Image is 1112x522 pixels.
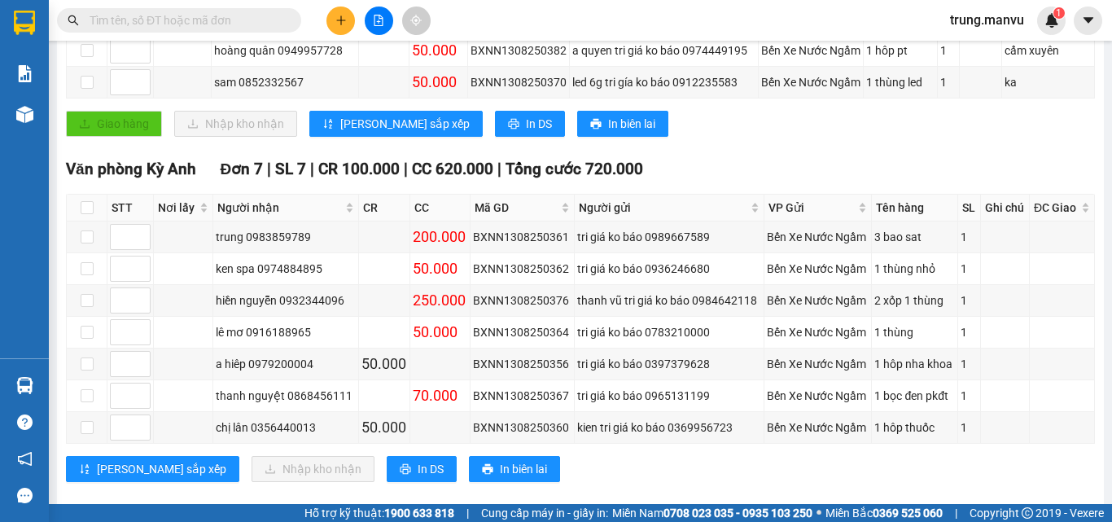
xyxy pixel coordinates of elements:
[418,460,444,478] span: In DS
[764,317,872,349] td: Bến Xe Nước Ngầm
[66,160,196,178] span: Văn phòng Kỳ Anh
[90,11,282,29] input: Tìm tên, số ĐT hoặc mã đơn
[217,199,342,217] span: Người nhận
[961,292,978,309] div: 1
[361,353,407,375] div: 50.000
[481,504,608,522] span: Cung cấp máy in - giấy in:
[468,67,570,99] td: BXNN1308250370
[874,228,954,246] div: 3 bao sat
[216,292,356,309] div: hiền nguyễn 0932344096
[326,7,355,35] button: plus
[1005,42,1092,59] div: cẩm xuyên
[410,15,422,26] span: aim
[410,195,471,222] th: CC
[577,260,761,278] div: tri giá ko báo 0936246680
[577,387,761,405] div: tri giá ko báo 0965131199
[66,111,162,137] button: uploadGiao hàng
[359,195,410,222] th: CR
[16,106,33,123] img: warehouse-icon
[373,15,384,26] span: file-add
[469,456,560,482] button: printerIn biên lai
[473,419,571,436] div: BXNN1308250360
[937,10,1037,30] span: trung.manvu
[66,456,239,482] button: sort-ascending[PERSON_NAME] sắp xếp
[482,463,493,476] span: printer
[961,260,978,278] div: 1
[174,111,297,137] button: downloadNhập kho nhận
[764,285,872,317] td: Bến Xe Nước Ngầm
[17,415,33,430] span: question-circle
[322,118,334,131] span: sort-ascending
[340,115,470,133] span: [PERSON_NAME] sắp xếp
[1022,507,1033,519] span: copyright
[97,460,226,478] span: [PERSON_NAME] sắp xếp
[473,323,571,341] div: BXNN1308250364
[466,504,469,522] span: |
[216,419,356,436] div: chị lân 0356440013
[475,199,558,217] span: Mã GD
[768,199,855,217] span: VP Gửi
[473,355,571,373] div: BXNN1308250356
[471,349,575,380] td: BXNN1308250356
[413,321,467,344] div: 50.000
[471,380,575,412] td: BXNN1308250367
[874,387,954,405] div: 1 bọc đen pkđt
[767,228,869,246] div: Bến Xe Nước Ngầm
[412,160,493,178] span: CC 620.000
[413,257,467,280] div: 50.000
[767,260,869,278] div: Bến Xe Nước Ngầm
[759,67,864,99] td: Bến Xe Nước Ngầm
[473,260,571,278] div: BXNN1308250362
[471,42,567,59] div: BXNN1308250382
[961,228,978,246] div: 1
[767,323,869,341] div: Bến Xe Nước Ngầm
[384,507,454,520] strong: 1900 633 818
[866,42,935,59] div: 1 hôp pt
[764,253,872,285] td: Bến Xe Nước Ngầm
[608,115,655,133] span: In biên lai
[612,504,812,522] span: Miền Nam
[874,419,954,436] div: 1 hôp thuốc
[14,11,35,35] img: logo-vxr
[412,39,465,62] div: 50.000
[764,380,872,412] td: Bến Xe Nước Ngầm
[473,292,571,309] div: BXNN1308250376
[1005,73,1092,91] div: ka
[955,504,957,522] span: |
[471,317,575,349] td: BXNN1308250364
[216,323,356,341] div: lê mơ 0916188965
[663,507,812,520] strong: 0708 023 035 - 0935 103 250
[577,111,668,137] button: printerIn biên lai
[866,73,935,91] div: 1 thùng led
[221,160,264,178] span: Đơn 7
[577,323,761,341] div: tri giá ko báo 0783210000
[412,71,465,94] div: 50.000
[767,292,869,309] div: Bến Xe Nước Ngầm
[1081,13,1096,28] span: caret-down
[471,73,567,91] div: BXNN1308250370
[579,199,747,217] span: Người gửi
[767,387,869,405] div: Bến Xe Nước Ngầm
[577,228,761,246] div: tri giá ko báo 0989667589
[402,7,431,35] button: aim
[216,260,356,278] div: ken spa 0974884895
[764,349,872,380] td: Bến Xe Nước Ngầm
[252,456,374,482] button: downloadNhập kho nhận
[508,118,519,131] span: printer
[816,510,821,516] span: ⚪️
[318,160,400,178] span: CR 100.000
[309,111,483,137] button: sort-ascending[PERSON_NAME] sắp xếp
[275,160,306,178] span: SL 7
[825,504,943,522] span: Miền Bắc
[759,35,864,67] td: Bến Xe Nước Ngầm
[158,199,196,217] span: Nơi lấy
[958,195,981,222] th: SL
[335,15,347,26] span: plus
[767,355,869,373] div: Bến Xe Nước Ngầm
[1044,13,1059,28] img: icon-new-feature
[572,73,755,91] div: led 6g tri gía ko báo 0912235583
[404,160,408,178] span: |
[214,73,356,91] div: sam 0852332567
[873,507,943,520] strong: 0369 525 060
[500,460,547,478] span: In biên lai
